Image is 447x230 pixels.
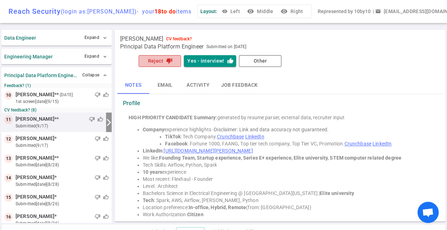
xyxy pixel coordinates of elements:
[139,55,181,67] button: Rejectthumb_down
[16,154,54,162] span: [PERSON_NAME]
[16,193,54,201] span: [PERSON_NAME]
[129,115,217,120] strong: HIGH PRIORITY CANDIDATE Summary:
[187,212,204,217] strong: Citizen
[143,147,431,154] li: :
[16,174,54,181] span: [PERSON_NAME]
[4,91,13,99] div: 10
[4,83,109,88] small: Feedback? (1)
[143,183,431,190] li: Level : Architect
[279,5,306,18] button: visibilityRight
[344,141,371,146] a: Crunchbase
[4,135,13,143] div: 12
[143,197,431,204] li: : Spark, AWS, Airflow, [PERSON_NAME], Python
[16,123,103,129] small: submitted (9/17)
[129,114,431,121] div: generated by resume parser, external data, recruiter input
[372,141,392,146] a: LinkedIn
[143,190,431,197] li: Bachelors Science in Electrical Engineering @ [GEOGRAPHIC_DATA][US_STATE] |
[165,133,431,140] li: : Tech Company.
[181,77,215,94] button: Activity
[137,8,192,15] span: - your items
[4,193,13,202] div: 15
[166,58,172,64] i: thumb_down
[95,92,100,98] span: thumb_down
[159,155,401,161] strong: Founding Team, Startup experience, Series E+ experience, Elite university, STEM computer related ...
[143,148,163,154] strong: LinkedIn
[117,77,443,94] div: basic tabs example
[227,58,233,64] i: thumb_up
[143,168,431,176] li: experience
[222,8,227,14] span: visibility
[95,194,100,200] span: thumb_down
[166,36,192,41] div: CV feedback?
[4,35,36,41] strong: Data Engineer
[143,169,162,175] strong: 10 years
[103,92,109,98] span: thumb_up
[120,35,163,42] span: [PERSON_NAME]
[105,118,113,127] i: arrow_forward_ios
[16,98,109,105] small: 1st Screen [DATE] (9/15)
[95,155,100,161] span: thumb_down
[154,8,176,15] span: 18 to do
[280,8,287,15] i: visibility
[81,70,109,80] button: Collapse
[61,8,137,15] span: (login as: [PERSON_NAME] )
[83,33,109,43] button: Expand
[164,148,253,154] a: [URL][DOMAIN_NAME][PERSON_NAME]
[143,211,431,218] li: Work Authorization:
[89,116,95,122] span: thumb_down
[103,194,109,200] span: thumb_up
[200,8,217,14] span: Layout:
[8,7,192,16] div: Reach Security
[149,77,181,94] button: Email
[4,213,13,221] div: 16
[59,92,73,98] small: - [DATE]
[98,116,103,122] span: thumb_up
[143,127,164,132] strong: Company
[95,214,100,219] span: thumb_down
[4,174,13,182] div: 14
[102,54,108,59] span: expand_more
[220,5,243,18] button: Left
[143,197,154,203] strong: Tech
[117,77,149,94] button: Notes
[16,220,109,226] small: submitted [DATE] (8/26)
[245,134,264,139] a: LinkedIn
[4,73,78,78] strong: Principal Data Platform Engineer
[143,218,431,225] li: Base salary expectation: ~ 225,000+ USD ( Flexible - please verify with candidate) - 200-250k range
[143,204,431,211] li: Location preference: (from: [GEOGRAPHIC_DATA])
[4,154,13,163] div: 13
[165,141,187,146] strong: Facebook
[120,43,204,50] span: Principal Data Platform Engineer
[206,43,246,50] span: Submitted on [DATE]
[103,155,109,161] span: thumb_up
[184,55,236,67] button: Yes - interview!thumb_up
[217,134,244,139] a: Crunchbase
[16,115,54,123] span: [PERSON_NAME]
[95,175,100,180] span: thumb_down
[215,77,263,94] button: Job feedback
[16,181,109,188] small: submitted [DATE] (8/28)
[189,205,246,210] strong: In-office, Hybrid, Remote
[123,100,140,107] strong: Profile
[83,51,109,62] button: Expand
[143,126,431,133] li: experience highlights -
[16,162,109,168] small: submitted [DATE] (8/28)
[16,142,109,149] small: submitted (9/17)
[16,91,54,98] span: [PERSON_NAME]
[214,127,329,132] span: Disclaimer: Link and data accuracy not guaranteed.
[143,176,431,183] li: Most recent: Flexhaul - Founder
[165,140,431,147] li: : Fortune 1000, FAANG, Top tier tech company, Top Tier VC, Promotion.
[375,8,381,14] span: email
[239,55,281,67] button: Other
[102,35,108,41] span: expand_more
[95,136,100,142] span: thumb_down
[4,108,109,113] small: CV feedback? (8)
[143,154,431,161] li: We like:
[417,202,439,223] div: Open chat
[4,115,13,124] div: 11
[320,190,354,196] strong: Elite university
[103,136,109,142] span: thumb_up
[246,5,276,18] button: visibilityMiddle
[102,73,108,78] span: expand_less
[247,8,254,15] i: visibility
